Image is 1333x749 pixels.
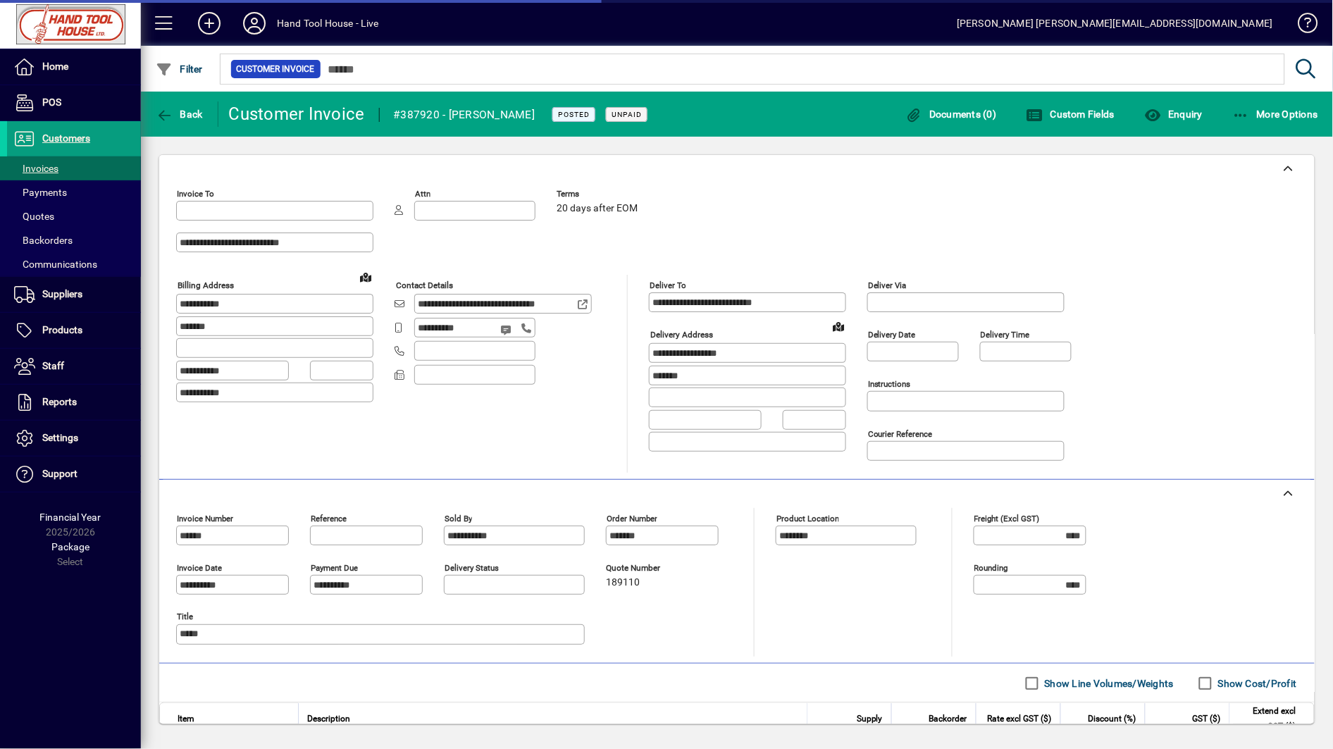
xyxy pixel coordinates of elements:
[981,330,1030,340] mat-label: Delivery time
[974,563,1008,573] mat-label: Rounding
[42,468,77,479] span: Support
[974,514,1040,524] mat-label: Freight (excl GST)
[1144,109,1203,120] span: Enquiry
[1023,101,1119,127] button: Custom Fields
[1229,101,1322,127] button: More Options
[902,101,1000,127] button: Documents (0)
[40,512,101,523] span: Financial Year
[445,514,472,524] mat-label: Sold by
[905,109,997,120] span: Documents (0)
[857,711,883,726] span: Supply
[354,266,377,288] a: View on map
[14,211,54,222] span: Quotes
[776,514,839,524] mat-label: Product location
[7,349,141,384] a: Staff
[177,612,193,622] mat-label: Title
[229,103,365,125] div: Customer Invoice
[868,280,907,290] mat-label: Deliver via
[7,228,141,252] a: Backorders
[177,189,214,199] mat-label: Invoice To
[7,49,141,85] a: Home
[7,156,141,180] a: Invoices
[42,432,78,443] span: Settings
[42,132,90,144] span: Customers
[14,187,67,198] span: Payments
[51,541,89,552] span: Package
[606,564,690,573] span: Quote number
[868,330,916,340] mat-label: Delivery date
[607,514,657,524] mat-label: Order number
[394,104,535,126] div: #387920 - [PERSON_NAME]
[606,577,640,588] span: 189110
[42,360,64,371] span: Staff
[152,101,206,127] button: Back
[957,12,1273,35] div: [PERSON_NAME] [PERSON_NAME][EMAIL_ADDRESS][DOMAIN_NAME]
[237,62,315,76] span: Customer Invoice
[141,101,218,127] app-page-header-button: Back
[311,563,358,573] mat-label: Payment due
[415,189,430,199] mat-label: Attn
[311,514,347,524] mat-label: Reference
[152,56,206,82] button: Filter
[1042,676,1174,691] label: Show Line Volumes/Weights
[42,97,61,108] span: POS
[612,110,642,119] span: Unpaid
[42,396,77,407] span: Reports
[929,711,967,726] span: Backorder
[558,110,590,119] span: Posted
[557,203,638,214] span: 20 days after EOM
[42,324,82,335] span: Products
[14,163,58,174] span: Invoices
[156,109,203,120] span: Back
[1233,109,1319,120] span: More Options
[7,180,141,204] a: Payments
[490,313,524,347] button: Send SMS
[42,288,82,299] span: Suppliers
[1089,711,1136,726] span: Discount (%)
[7,204,141,228] a: Quotes
[42,61,68,72] span: Home
[650,280,686,290] mat-label: Deliver To
[7,252,141,276] a: Communications
[178,711,194,726] span: Item
[177,563,222,573] mat-label: Invoice date
[156,63,203,75] span: Filter
[1141,101,1206,127] button: Enquiry
[7,313,141,348] a: Products
[1027,109,1115,120] span: Custom Fields
[1239,703,1296,734] span: Extend excl GST ($)
[827,315,850,338] a: View on map
[7,457,141,492] a: Support
[7,421,141,456] a: Settings
[557,190,641,199] span: Terms
[868,379,911,389] mat-label: Instructions
[307,711,350,726] span: Description
[7,85,141,120] a: POS
[187,11,232,36] button: Add
[1193,711,1221,726] span: GST ($)
[14,259,97,270] span: Communications
[232,11,277,36] button: Profile
[988,711,1052,726] span: Rate excl GST ($)
[14,235,73,246] span: Backorders
[1215,676,1297,691] label: Show Cost/Profit
[7,385,141,420] a: Reports
[868,429,933,439] mat-label: Courier Reference
[177,514,233,524] mat-label: Invoice number
[445,563,499,573] mat-label: Delivery status
[277,12,379,35] div: Hand Tool House - Live
[7,277,141,312] a: Suppliers
[1287,3,1315,49] a: Knowledge Base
